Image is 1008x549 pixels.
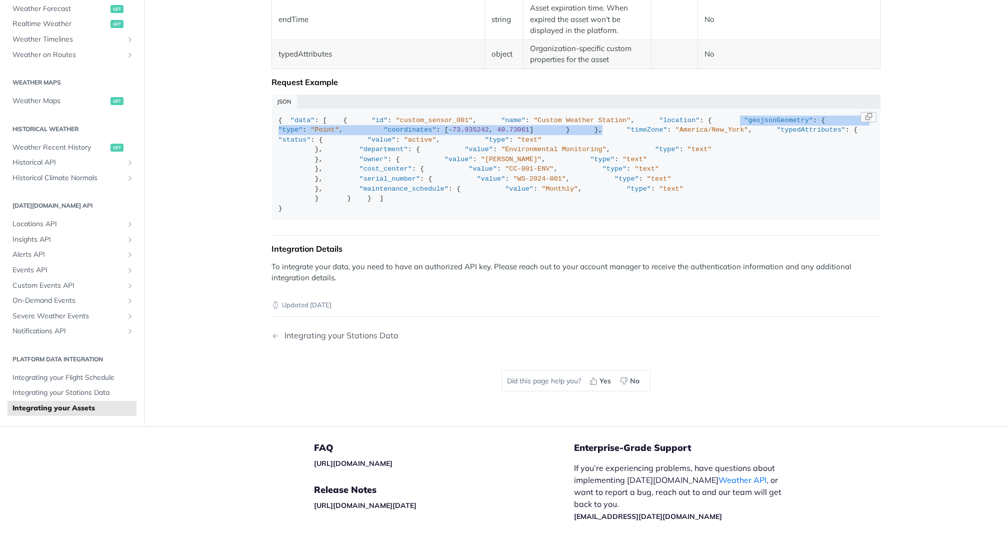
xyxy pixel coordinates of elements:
[616,373,645,388] button: No
[7,94,136,109] a: Weather Mapsget
[383,126,436,134] span: "coordinates"
[659,117,699,124] span: "location"
[7,140,136,155] a: Weather Recent Historyget
[359,165,412,173] span: "cost_center"
[7,125,136,134] h2: Historical Weather
[602,165,627,173] span: "type"
[599,376,611,386] span: Yes
[126,328,134,336] button: Show subpages for Notifications API
[12,373,134,383] span: Integrating your Flight Schedule
[314,442,574,454] h5: FAQ
[484,40,523,69] td: object
[272,40,485,69] td: typedAttributes
[659,185,683,193] span: "text"
[110,144,123,152] span: get
[314,459,392,468] a: [URL][DOMAIN_NAME]
[626,185,651,193] span: "type"
[110,21,123,29] span: get
[647,175,671,183] span: "text"
[7,355,136,364] h2: Platform DATA integration
[485,136,509,144] span: "type"
[614,175,639,183] span: "type"
[635,165,659,173] span: "text"
[630,376,639,386] span: No
[744,117,813,124] span: "geojsonGeometry"
[12,96,108,106] span: Weather Maps
[12,35,123,45] span: Weather Timelines
[7,79,136,88] h2: Weather Maps
[622,156,647,163] span: "text"
[7,248,136,263] a: Alerts APIShow subpages for Alerts API
[278,126,303,134] span: "type"
[126,266,134,274] button: Show subpages for Events API
[279,331,398,340] div: Integrating your Stations Data
[278,136,311,144] span: "status"
[12,403,134,413] span: Integrating your Assets
[7,370,136,385] a: Integrating your Flight Schedule
[586,373,616,388] button: Yes
[371,117,387,124] span: "id"
[523,40,651,69] td: Organization-specific custom properties for the asset
[12,250,123,260] span: Alerts API
[12,296,123,306] span: On-Demand Events
[718,475,766,485] a: Weather API
[290,117,315,124] span: "data"
[452,126,489,134] span: 73.935242
[501,146,606,153] span: "Environmental Monitoring"
[541,185,578,193] span: "Monthly"
[497,126,529,134] span: 40.73061
[126,297,134,305] button: Show subpages for On-Demand Events
[271,300,880,310] p: Updated [DATE]
[12,50,123,60] span: Weather on Routes
[271,261,880,284] p: To integrate your data, you need to have an authorized API key. Please reach out to your account ...
[359,146,408,153] span: "department"
[7,232,136,247] a: Insights APIShow subpages for Insights API
[481,156,542,163] span: "[PERSON_NAME]"
[7,309,136,324] a: Severe Weather EventsShow subpages for Severe Weather Events
[278,116,874,214] div: { : [ { : , : , : { : { : , : [ , ] } }, : , : { : { : , : }, : { : , : }, : { : , : }, : { : , :...
[126,251,134,259] button: Show subpages for Alerts API
[271,321,880,350] nav: Pagination Controls
[655,146,679,153] span: "type"
[7,171,136,186] a: Historical Climate NormalsShow subpages for Historical Climate Normals
[396,117,473,124] span: "custom_sensor_001"
[12,4,108,14] span: Weather Forecast
[7,217,136,232] a: Locations APIShow subpages for Locations API
[697,40,880,69] td: No
[310,126,339,134] span: "Point"
[12,173,123,183] span: Historical Climate Normals
[12,327,123,337] span: Notifications API
[126,159,134,167] button: Show subpages for Historical API
[359,185,448,193] span: "maintenance_schedule"
[314,484,574,496] h5: Release Notes
[464,146,493,153] span: "value"
[574,462,792,522] p: If you’re experiencing problems, have questions about implementing [DATE][DOMAIN_NAME] , or want ...
[7,48,136,63] a: Weather on RoutesShow subpages for Weather on Routes
[359,175,420,183] span: "serial_number"
[404,136,436,144] span: "active"
[501,370,650,391] div: Did this page help you?
[271,331,532,340] a: Previous Page: Integrating your Stations Data
[7,156,136,171] a: Historical APIShow subpages for Historical API
[12,158,123,168] span: Historical API
[501,117,525,124] span: "name"
[505,165,553,173] span: "CC-001-ENV"
[468,165,497,173] span: "value"
[271,244,880,254] div: Integration Details
[7,278,136,293] a: Custom Events APIShow subpages for Custom Events API
[126,36,134,44] button: Show subpages for Weather Timelines
[7,401,136,416] a: Integrating your Assets
[448,126,452,134] span: -
[7,32,136,47] a: Weather TimelinesShow subpages for Weather Timelines
[12,265,123,275] span: Events API
[7,294,136,309] a: On-Demand EventsShow subpages for On-Demand Events
[7,386,136,401] a: Integrating your Stations Data
[314,501,416,510] a: [URL][DOMAIN_NAME][DATE]
[12,220,123,230] span: Locations API
[574,442,808,454] h5: Enterprise-Grade Support
[7,17,136,32] a: Realtime Weatherget
[12,235,123,245] span: Insights API
[776,126,845,134] span: "typedAttributes"
[860,112,876,122] button: Copy Code
[675,126,748,134] span: "America/New_York"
